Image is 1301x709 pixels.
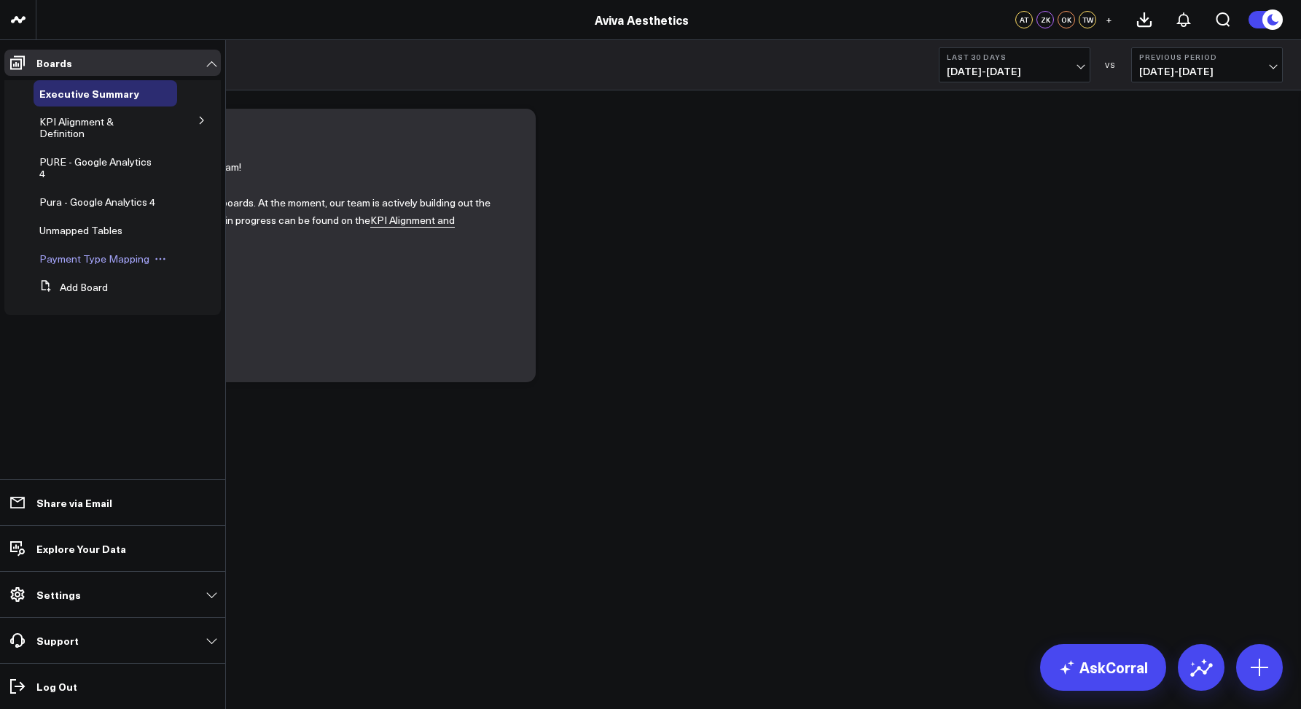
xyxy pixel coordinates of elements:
span: KPI Alignment & Definition [39,115,114,140]
button: Last 30 Days[DATE]-[DATE] [939,47,1090,82]
a: AskCorral [1040,644,1166,691]
p: Support [36,635,79,646]
a: KPI Alignment & Definition [39,116,156,139]
span: + [1106,15,1112,25]
a: Pura - Google Analytics 4 [39,196,155,208]
div: ZK [1036,11,1054,28]
a: Log Out [4,673,221,700]
span: PURE - Google Analytics 4 [39,155,152,180]
span: Pura - Google Analytics 4 [39,195,155,209]
span: Payment Type Mapping [39,252,149,266]
a: PURE - Google Analytics 4 [39,156,156,179]
b: Previous Period [1139,53,1275,61]
p: Hi [PERSON_NAME] Aesthetics team! [66,158,514,177]
span: Unmapped Tables [39,223,122,237]
a: Unmapped Tables [39,225,122,236]
a: Executive Summary [39,88,139,99]
span: [DATE] - [DATE] [1139,66,1275,77]
button: + [1100,11,1117,28]
button: Add Board [34,274,108,301]
a: Aviva Aesthetics [595,12,689,28]
div: OK [1058,11,1075,28]
p: Settings [36,589,81,600]
div: VS [1098,61,1124,69]
span: Executive Summary [39,86,139,101]
b: Last 30 Days [947,53,1082,61]
div: AT [1015,11,1033,28]
span: [DATE] - [DATE] [947,66,1082,77]
a: Payment Type Mapping [39,253,149,265]
button: Previous Period[DATE]-[DATE] [1131,47,1283,82]
p: Explore Your Data [36,543,126,554]
div: TW [1079,11,1096,28]
p: Share via Email [36,497,112,508]
p: Welcome to your CorralData dashboards. At the moment, our team is actively building out the Aviva... [66,194,514,248]
p: Boards [36,57,72,69]
p: Log Out [36,681,77,692]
